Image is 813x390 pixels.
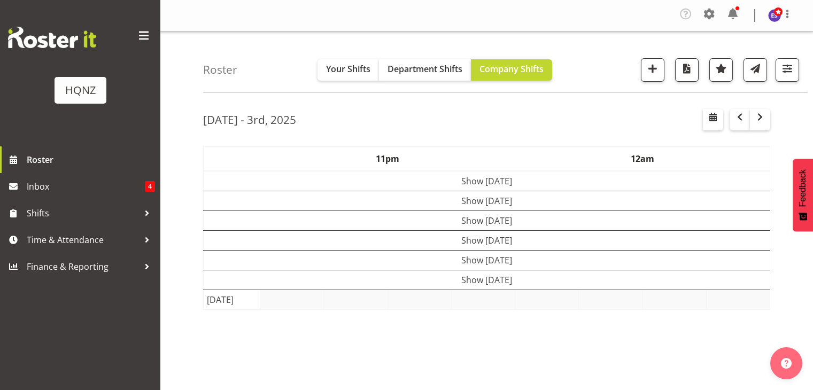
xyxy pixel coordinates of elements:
td: Show [DATE] [204,191,770,211]
span: 4 [145,181,155,192]
button: Feedback - Show survey [793,159,813,231]
h2: [DATE] - 3rd, 2025 [203,113,296,127]
img: elise-sabin5568.jpg [768,9,781,22]
span: Shifts [27,205,139,221]
th: 11pm [260,147,515,171]
td: Show [DATE] [204,270,770,290]
button: Department Shifts [379,59,471,81]
button: Download a PDF of the roster according to the set date range. [675,58,699,82]
img: Rosterit website logo [8,27,96,48]
div: HQNZ [65,82,96,98]
span: Your Shifts [326,63,370,75]
td: [DATE] [204,290,260,310]
button: Send a list of all shifts for the selected filtered period to all rostered employees. [744,58,767,82]
button: Highlight an important date within the roster. [709,58,733,82]
td: Show [DATE] [204,171,770,191]
th: 12am [515,147,770,171]
span: Inbox [27,178,145,194]
h4: Roster [203,64,237,76]
span: Finance & Reporting [27,259,139,275]
button: Add a new shift [641,58,664,82]
span: Roster [27,152,155,168]
span: Department Shifts [388,63,462,75]
span: Time & Attendance [27,232,139,248]
img: help-xxl-2.png [781,358,792,369]
button: Company Shifts [471,59,552,81]
td: Show [DATE] [204,231,770,251]
td: Show [DATE] [204,251,770,270]
span: Feedback [798,169,808,207]
span: Company Shifts [479,63,544,75]
button: Filter Shifts [776,58,799,82]
button: Your Shifts [318,59,379,81]
button: Select a specific date within the roster. [703,109,723,130]
td: Show [DATE] [204,211,770,231]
